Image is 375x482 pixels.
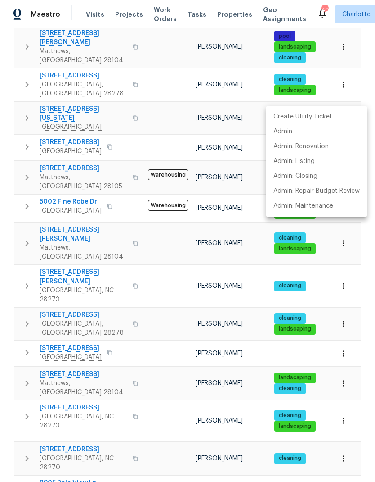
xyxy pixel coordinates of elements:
[273,172,317,181] p: Admin: Closing
[273,127,292,136] p: Admin
[273,157,315,166] p: Admin: Listing
[273,142,329,151] p: Admin: Renovation
[273,201,333,211] p: Admin: Maintenance
[273,112,332,122] p: Create Utility Ticket
[273,186,360,196] p: Admin: Repair Budget Review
